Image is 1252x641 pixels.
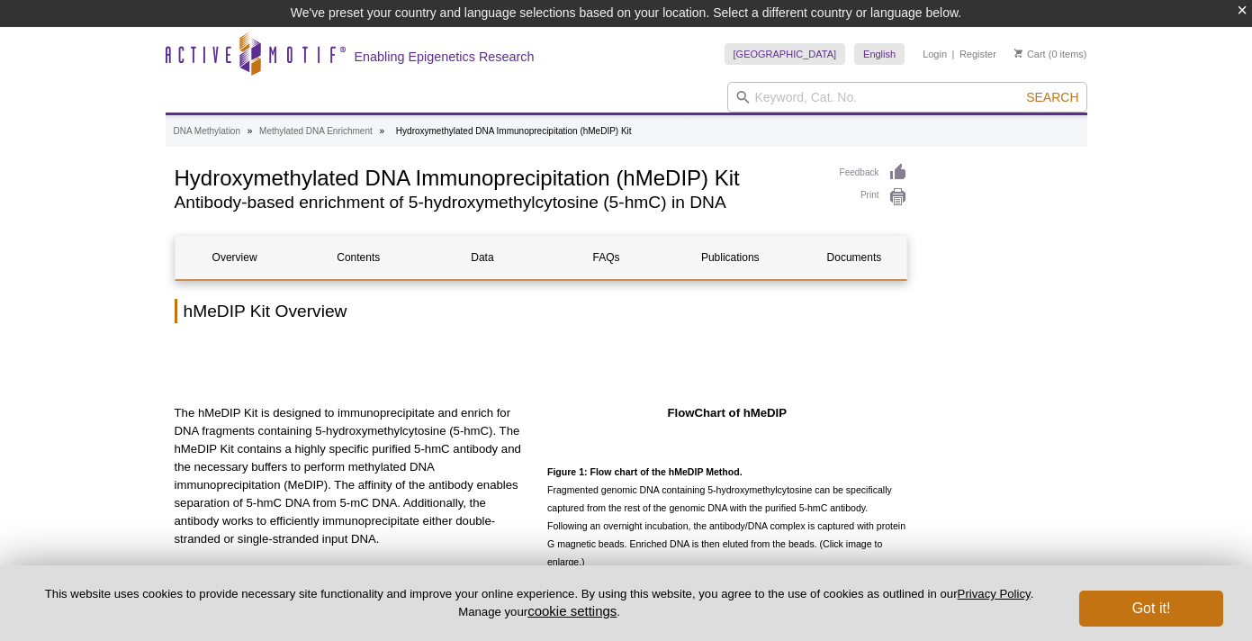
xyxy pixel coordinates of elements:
[175,194,822,211] h2: Antibody-based enrichment of 5-hydroxymethylcytosine (5-hmC) in DNA
[174,123,240,140] a: DNA Methylation
[958,587,1031,600] a: Privacy Policy
[1021,89,1084,105] button: Search
[840,187,907,207] a: Print
[380,126,385,136] li: »
[396,126,632,136] li: Hydroxymethylated DNA Immunoprecipitation (hMeDIP) Kit
[959,48,996,60] a: Register
[1014,43,1087,65] li: (0 items)
[1014,48,1046,60] a: Cart
[671,236,789,279] a: Publications
[547,466,743,477] strong: Figure 1: Flow chart of the hMeDIP Method.
[248,126,253,136] li: »
[667,406,787,420] strong: FlowChart of hMeDIP
[176,236,294,279] a: Overview
[259,123,373,140] a: Methylated DNA Enrichment
[175,299,907,323] h2: hMeDIP Kit Overview
[854,43,905,65] a: English
[795,236,914,279] a: Documents
[547,466,905,567] span: Fragmented genomic DNA containing 5-hydroxymethylcytosine can be specifically captured from the r...
[546,236,665,279] a: FAQs
[840,163,907,183] a: Feedback
[1079,591,1223,627] button: Got it!
[725,43,846,65] a: [GEOGRAPHIC_DATA]
[299,236,418,279] a: Contents
[423,236,542,279] a: Data
[727,82,1087,113] input: Keyword, Cat. No.
[175,163,822,190] h1: Hydroxymethylated DNA Immunoprecipitation (hMeDIP) Kit
[952,43,955,65] li: |
[1026,90,1078,104] span: Search
[527,603,617,618] button: cookie settings
[355,49,535,65] h2: Enabling Epigenetics Research
[1014,49,1022,58] img: Your Cart
[923,48,947,60] a: Login
[29,586,1049,620] p: This website uses cookies to provide necessary site functionality and improve your online experie...
[175,404,535,548] p: The hMeDIP Kit is designed to immunoprecipitate and enrich for DNA fragments containing 5-hydroxy...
